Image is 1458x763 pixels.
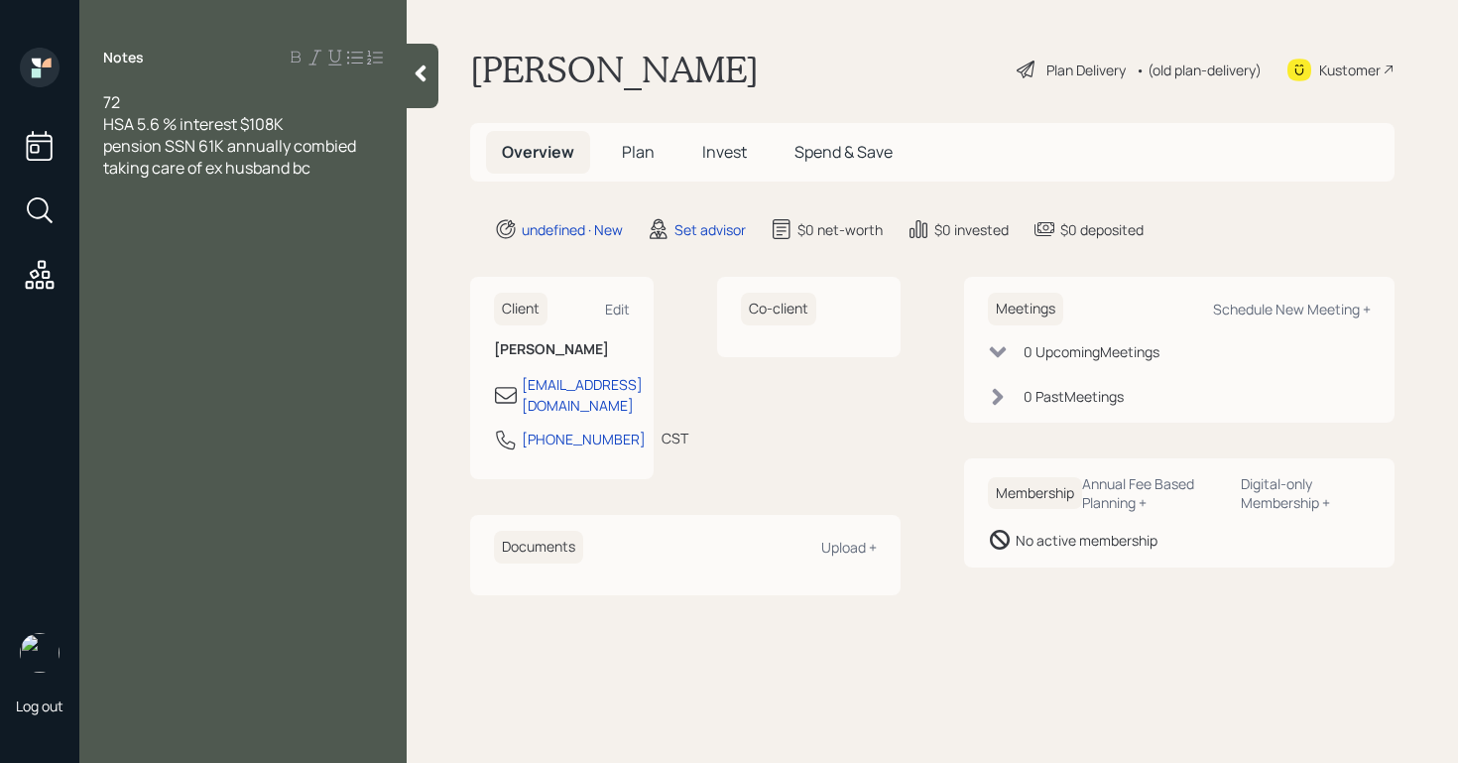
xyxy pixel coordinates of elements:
div: Annual Fee Based Planning + [1082,474,1225,512]
div: Kustomer [1319,60,1381,80]
div: $0 invested [934,219,1009,240]
label: Notes [103,48,144,67]
div: [EMAIL_ADDRESS][DOMAIN_NAME] [522,374,643,416]
div: Log out [16,697,63,715]
div: Upload + [821,538,877,557]
div: [PHONE_NUMBER] [522,429,646,449]
h6: Client [494,293,547,325]
span: Overview [502,141,574,163]
div: Digital-only Membership + [1241,474,1371,512]
span: HSA 5.6 % interest $108K [103,113,284,135]
span: Plan [622,141,655,163]
span: pension SSN 61K annually combied [103,135,356,157]
h6: Documents [494,531,583,564]
div: • (old plan-delivery) [1136,60,1262,80]
div: CST [662,428,688,448]
div: No active membership [1016,530,1157,551]
div: 0 Past Meeting s [1024,386,1124,407]
div: 0 Upcoming Meeting s [1024,341,1159,362]
div: Plan Delivery [1046,60,1126,80]
span: 72 [103,91,120,113]
div: Schedule New Meeting + [1213,300,1371,318]
div: $0 net-worth [797,219,883,240]
div: undefined · New [522,219,623,240]
h6: [PERSON_NAME] [494,341,630,358]
div: $0 deposited [1060,219,1144,240]
span: Invest [702,141,747,163]
h6: Membership [988,477,1082,510]
span: taking care of ex husband bc [103,157,310,179]
h6: Meetings [988,293,1063,325]
img: retirable_logo.png [20,633,60,673]
div: Set advisor [674,219,746,240]
h6: Co-client [741,293,816,325]
h1: [PERSON_NAME] [470,48,759,91]
div: Edit [605,300,630,318]
span: Spend & Save [794,141,893,163]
